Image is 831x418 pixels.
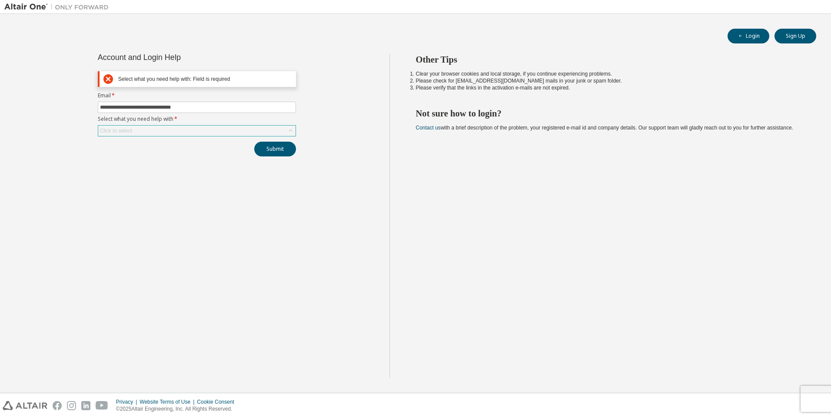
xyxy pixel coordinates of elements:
[416,70,801,77] li: Clear your browser cookies and local storage, if you continue experiencing problems.
[774,29,816,43] button: Sign Up
[116,405,239,413] p: © 2025 Altair Engineering, Inc. All Rights Reserved.
[4,3,113,11] img: Altair One
[67,401,76,410] img: instagram.svg
[98,116,296,123] label: Select what you need help with
[96,401,108,410] img: youtube.svg
[98,92,296,99] label: Email
[416,77,801,84] li: Please check for [EMAIL_ADDRESS][DOMAIN_NAME] mails in your junk or spam folder.
[3,401,47,410] img: altair_logo.svg
[416,84,801,91] li: Please verify that the links in the activation e-mails are not expired.
[81,401,90,410] img: linkedin.svg
[98,54,256,61] div: Account and Login Help
[100,127,132,134] div: Click to select
[118,76,292,83] div: Select what you need help with: Field is required
[140,398,197,405] div: Website Terms of Use
[416,108,801,119] h2: Not sure how to login?
[53,401,62,410] img: facebook.svg
[728,29,769,43] button: Login
[116,398,140,405] div: Privacy
[416,125,793,131] span: with a brief description of the problem, your registered e-mail id and company details. Our suppo...
[416,125,441,131] a: Contact us
[416,54,801,65] h2: Other Tips
[254,142,296,156] button: Submit
[197,398,239,405] div: Cookie Consent
[98,126,296,136] div: Click to select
